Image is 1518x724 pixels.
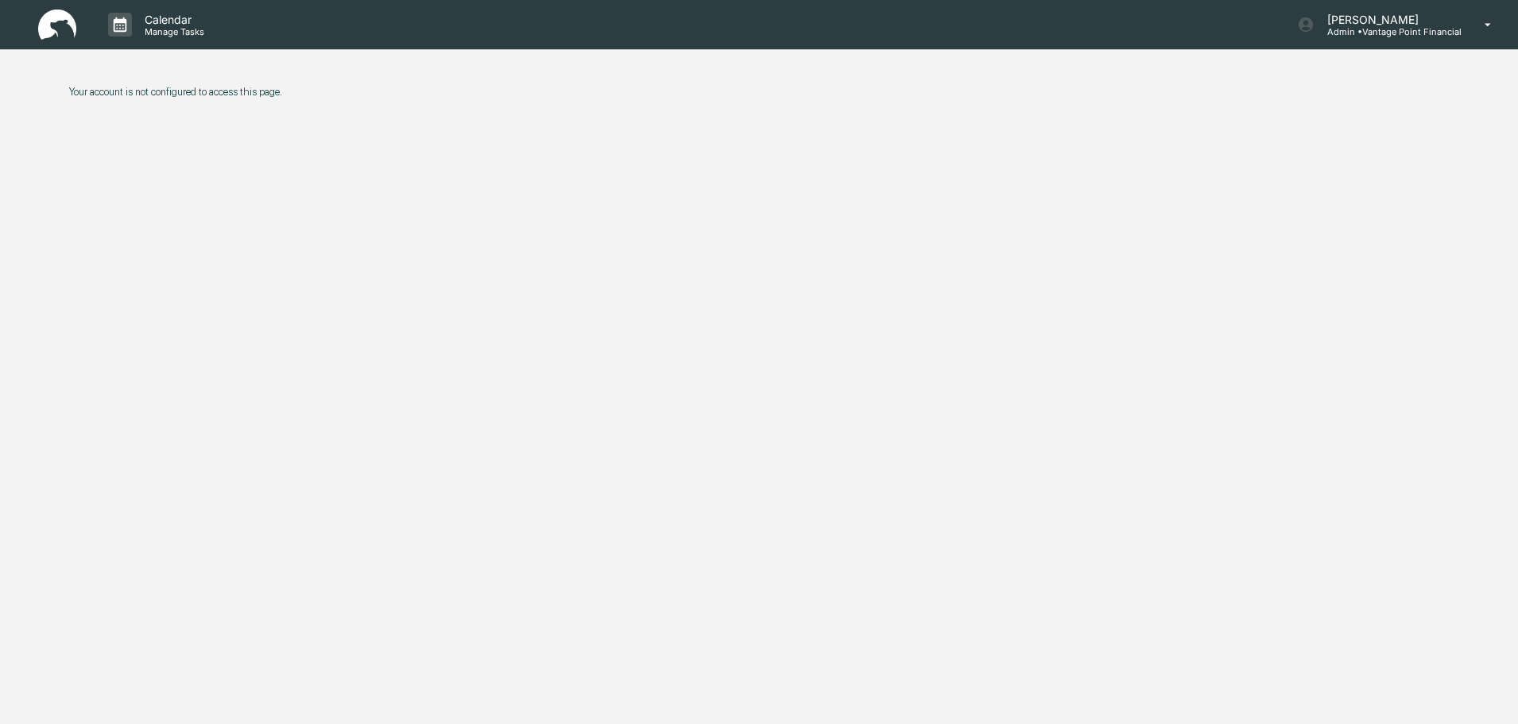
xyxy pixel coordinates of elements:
[1315,13,1462,26] p: [PERSON_NAME]
[1315,26,1462,37] p: Admin • Vantage Point Financial
[132,13,212,26] p: Calendar
[38,10,76,41] img: logo
[132,26,212,37] p: Manage Tasks
[69,86,1435,98] p: Your account is not configured to access this page.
